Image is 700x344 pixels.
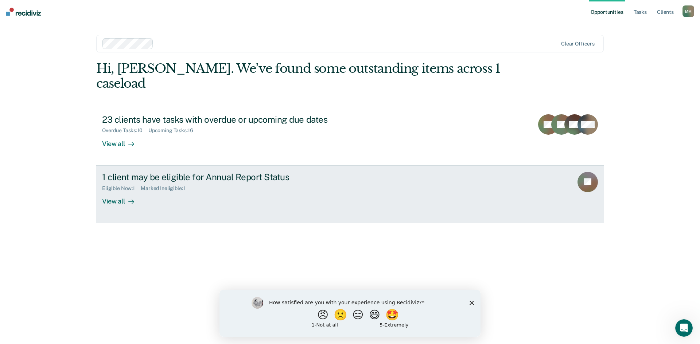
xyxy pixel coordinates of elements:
div: Upcoming Tasks : 16 [148,127,199,134]
div: View all [102,134,143,148]
button: MM [682,5,694,17]
div: Clear officers [561,41,595,47]
iframe: Intercom live chat [675,319,693,337]
div: Eligible Now : 1 [102,185,141,191]
img: Recidiviz [6,8,41,16]
iframe: Survey by Kim from Recidiviz [219,290,481,337]
div: 1 client may be eligible for Annual Report Status [102,172,358,182]
a: 23 clients have tasks with overdue or upcoming due datesOverdue Tasks:10Upcoming Tasks:16View all [96,108,604,166]
a: 1 client may be eligible for Annual Report StatusEligible Now:1Marked Ineligible:1View all [96,166,604,223]
div: Hi, [PERSON_NAME]. We’ve found some outstanding items across 1 caseload [96,61,502,91]
div: M M [682,5,694,17]
div: Marked Ineligible : 1 [141,185,191,191]
div: Overdue Tasks : 10 [102,127,148,134]
div: 23 clients have tasks with overdue or upcoming due dates [102,114,358,125]
div: View all [102,191,143,205]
